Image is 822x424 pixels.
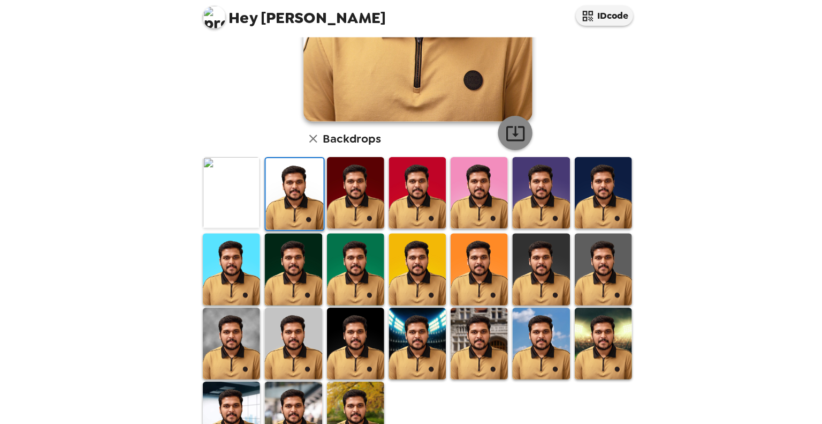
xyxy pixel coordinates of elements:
[559,16,612,35] button: IDcode
[210,158,263,225] img: Original
[234,18,261,37] span: Hey
[210,11,381,35] span: [PERSON_NAME]
[322,132,376,149] h6: Backdrops
[210,16,231,38] img: profile pic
